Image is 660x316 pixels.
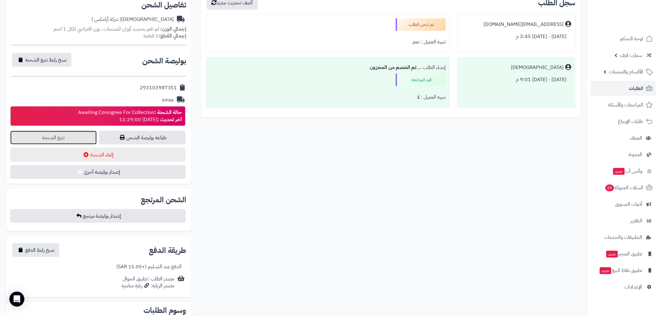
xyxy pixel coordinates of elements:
a: الطلبات [591,81,656,96]
div: تنبيه العميل : نعم [210,36,446,48]
span: الأقسام والمنتجات [609,67,643,76]
a: تتبع الشحنة [10,131,97,145]
span: ( شركة أرامكس ) [91,16,121,23]
strong: آخر تحديث : [157,116,182,123]
div: الدفع عند التسليم (+15.00 SAR) [116,264,182,271]
button: نسخ رابط تتبع الشحنة [12,53,71,67]
button: إلغاء الشحنة [10,148,186,162]
div: مصدر الزيارة: زيارة مباشرة [122,283,175,290]
h2: الشحن المرتجع [141,196,187,204]
a: المدونة [591,147,656,162]
span: المراجعات والأسئلة [608,101,643,109]
a: أدوات التسويق [591,197,656,212]
span: تطبيق المتجر [606,249,643,258]
span: سمارت لايف [620,51,643,60]
div: [DEMOGRAPHIC_DATA] [91,16,174,23]
span: جديد [613,168,625,175]
span: العملاء [630,134,643,142]
span: المدونة [629,150,643,159]
a: طلبات الإرجاع [591,114,656,129]
strong: إجمالي القطع: [158,32,187,40]
a: العملاء [591,131,656,146]
strong: إجمالي الوزن: [160,25,187,33]
strong: حالة الشحنة : [154,109,182,116]
div: Awaiting Consignee For Collection [DATE] 11:29:00 [78,109,182,123]
a: تطبيق نقاط البيعجديد [591,263,656,278]
div: [EMAIL_ADDRESS][DOMAIN_NAME] [483,21,564,28]
span: تطبيق نقاط البيع [599,266,643,275]
span: التطبيقات والخدمات [604,233,643,242]
a: طباعة بوليصة الشحن [99,131,186,145]
span: جديد [600,267,611,274]
a: تطبيق المتجرجديد [591,246,656,261]
span: لوحة التحكم [620,34,643,43]
div: Open Intercom Messenger [9,292,24,307]
button: نسخ رابط الدفع [12,243,59,257]
a: التقارير [591,213,656,228]
div: تنبيه العميل : لا [210,91,446,103]
span: طلبات الإرجاع [618,117,643,126]
div: قيد المراجعه [396,74,446,86]
span: السلات المتروكة [605,183,643,192]
h2: وسوم الطلبات [11,307,187,314]
span: الإعدادات [625,283,643,291]
h2: بوليصة الشحن [142,57,187,65]
b: تم الخصم من المخزون [370,64,416,71]
div: إنشاء الطلب .... [210,62,446,74]
span: التقارير [631,216,643,225]
div: تم شحن الطلب [396,18,446,31]
div: مصدر الطلب :تطبيق الجوال [122,276,175,290]
span: أدوات التسويق [615,200,643,209]
span: لم تقم بتحديد أوزان للمنتجات ، وزن افتراضي للكل 1 كجم [54,25,159,33]
a: التطبيقات والخدمات [591,230,656,245]
h2: تفاصيل الشحن [11,1,187,9]
span: نسخ رابط الدفع [25,246,54,254]
small: 1 قطعة [143,32,187,40]
span: 19 [605,185,614,191]
div: [DEMOGRAPHIC_DATA] [511,64,564,71]
div: 293103987351 [140,84,177,91]
div: [DATE] - [DATE] 9:01 م [461,74,571,86]
span: نسخ رابط تتبع الشحنة [25,56,66,64]
h2: طريقة الدفع [149,247,187,254]
a: السلات المتروكة19 [591,180,656,195]
span: الطلبات [629,84,643,93]
a: المراجعات والأسئلة [591,97,656,112]
div: smsa [162,96,174,104]
a: وآتس آبجديد [591,164,656,179]
span: جديد [606,251,618,258]
a: الإعدادات [591,279,656,294]
span: وآتس آب [613,167,643,175]
div: [DATE] - [DATE] 3:45 م [461,31,571,43]
button: إصدار بوليصة أخرى [10,165,186,179]
a: لوحة التحكم [591,31,656,46]
button: إصدار بوليصة مرتجع [10,209,186,223]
